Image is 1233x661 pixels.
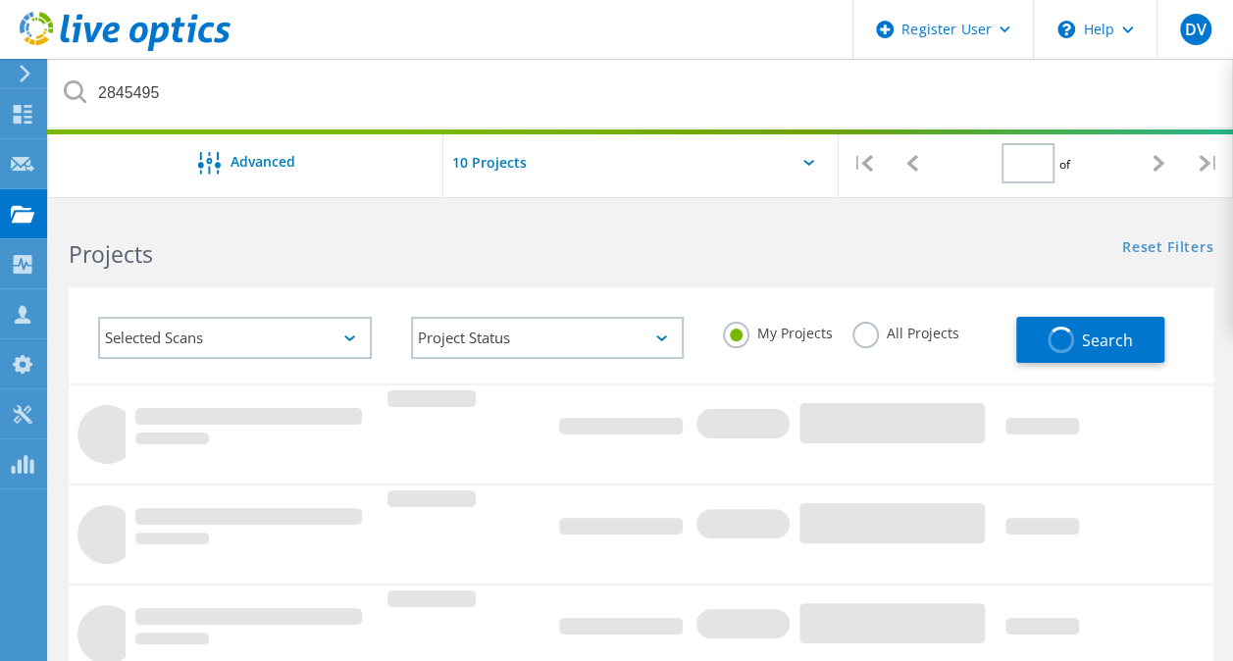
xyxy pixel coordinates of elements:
[723,322,833,340] label: My Projects
[1059,156,1070,173] span: of
[1082,330,1133,351] span: Search
[1184,22,1206,37] span: DV
[1016,317,1164,363] button: Search
[98,317,372,359] div: Selected Scans
[852,322,959,340] label: All Projects
[1057,21,1075,38] svg: \n
[411,317,685,359] div: Project Status
[20,41,231,55] a: Live Optics Dashboard
[1184,128,1233,198] div: |
[839,128,888,198] div: |
[231,155,295,169] span: Advanced
[69,238,153,270] b: Projects
[1122,240,1213,257] a: Reset Filters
